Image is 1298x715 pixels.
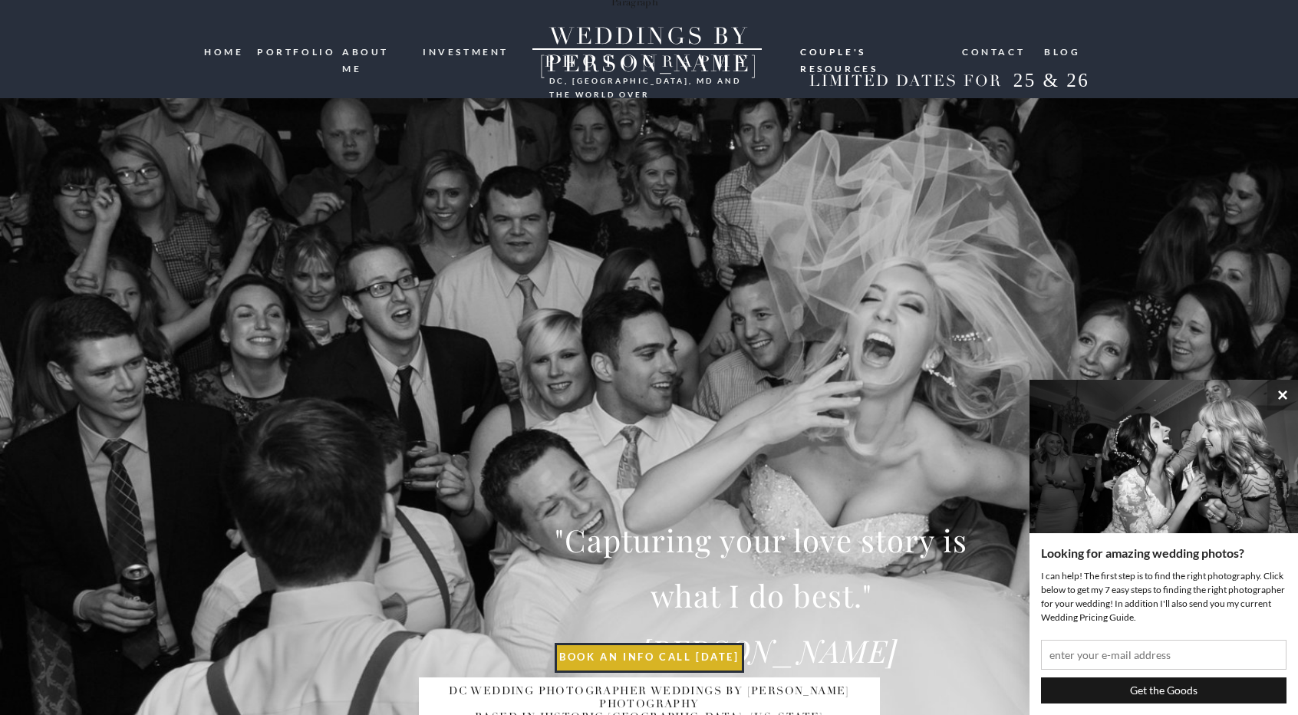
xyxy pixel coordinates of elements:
a: blog [1044,44,1081,58]
p: I can help! The first step is to find the right photography. Click below to get my 7 easy steps t... [1041,569,1286,624]
button: × [1267,380,1298,410]
a: Couple's resources [800,44,947,56]
h2: LIMITED DATES FOR [803,72,1007,91]
h3: DC, [GEOGRAPHIC_DATA], md and the world over [549,74,746,86]
h3: Looking for amazing wedding photos? [1041,545,1286,562]
a: HOME [204,44,246,59]
a: Contact [962,44,1026,58]
input: enter your e-mail address [1041,640,1286,670]
p: "Capturing your love story is what I do best." [550,512,972,654]
a: portfolio [257,44,331,58]
a: WEDDINGS BY [PERSON_NAME] [509,23,789,50]
a: book an info call [DATE] [556,651,743,667]
h2: 25 & 26 [1001,69,1102,97]
a: ABOUT ME [342,44,412,58]
input: Get the Goods [1041,677,1286,703]
a: investment [423,44,510,58]
i: -[PERSON_NAME] [624,630,898,671]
